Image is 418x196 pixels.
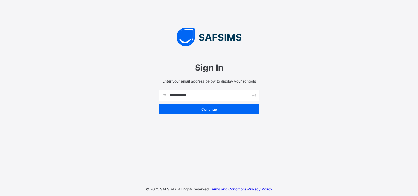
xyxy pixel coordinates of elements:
span: © 2025 SAFSIMS. All rights reserved. [146,187,210,191]
span: Enter your email address below to display your schools [159,79,259,83]
a: Privacy Policy [248,187,272,191]
span: Continue [163,107,255,112]
span: · [210,187,272,191]
span: Sign In [159,62,259,73]
img: SAFSIMS Logo [152,28,266,46]
a: Terms and Conditions [210,187,247,191]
